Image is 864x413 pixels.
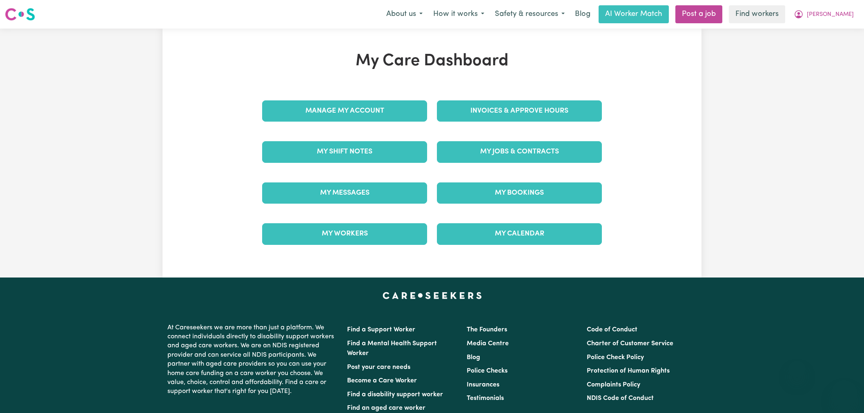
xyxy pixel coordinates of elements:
[467,368,508,374] a: Police Checks
[587,326,637,333] a: Code of Conduct
[347,364,410,371] a: Post your care needs
[347,391,443,398] a: Find a disability support worker
[587,382,640,388] a: Complaints Policy
[587,340,673,347] a: Charter of Customer Service
[675,5,722,23] a: Post a job
[347,340,437,357] a: Find a Mental Health Support Worker
[167,320,337,400] p: At Careseekers we are more than just a platform. We connect individuals directly to disability su...
[437,141,602,162] a: My Jobs & Contracts
[587,368,670,374] a: Protection of Human Rights
[467,326,507,333] a: The Founders
[437,223,602,244] a: My Calendar
[467,354,480,361] a: Blog
[428,6,490,23] button: How it works
[262,223,427,244] a: My Workers
[262,182,427,204] a: My Messages
[788,6,859,23] button: My Account
[490,6,570,23] button: Safety & resources
[383,292,482,299] a: Careseekers home page
[807,10,854,19] span: [PERSON_NAME]
[467,340,509,347] a: Media Centre
[599,5,669,23] a: AI Worker Match
[437,100,602,122] a: Invoices & Approve Hours
[5,7,35,22] img: Careseekers logo
[437,182,602,204] a: My Bookings
[347,405,425,411] a: Find an aged care worker
[467,395,504,402] a: Testimonials
[831,380,857,406] iframe: Button to launch messaging window
[467,382,499,388] a: Insurances
[262,141,427,162] a: My Shift Notes
[789,361,805,377] iframe: Close message
[381,6,428,23] button: About us
[347,326,415,333] a: Find a Support Worker
[570,5,595,23] a: Blog
[5,5,35,24] a: Careseekers logo
[347,377,417,384] a: Become a Care Worker
[729,5,785,23] a: Find workers
[587,395,654,402] a: NDIS Code of Conduct
[587,354,644,361] a: Police Check Policy
[262,100,427,122] a: Manage My Account
[257,51,607,71] h1: My Care Dashboard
